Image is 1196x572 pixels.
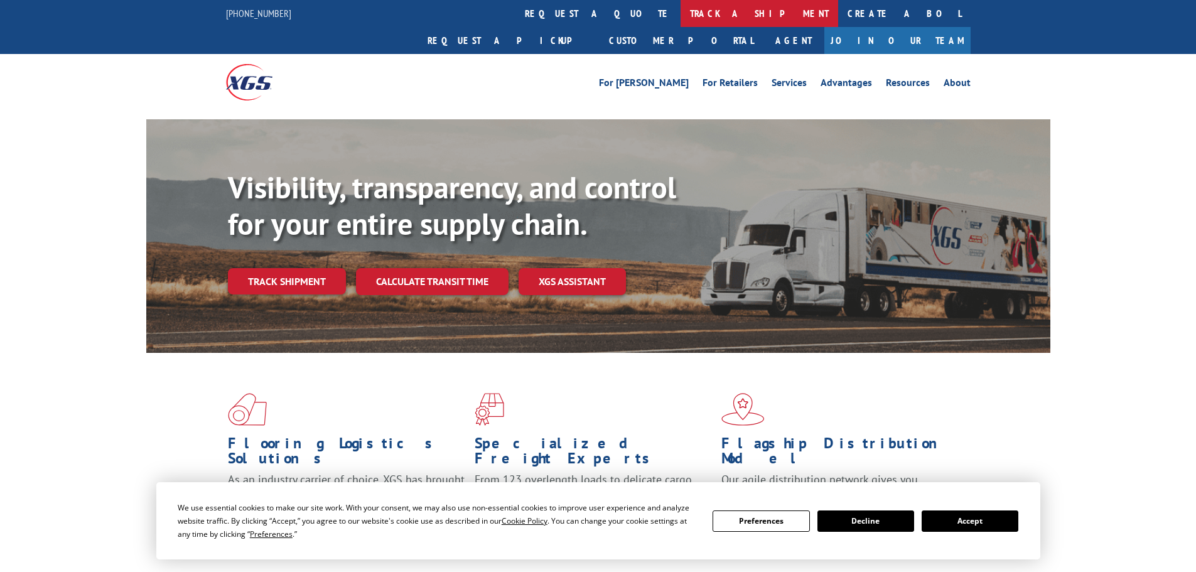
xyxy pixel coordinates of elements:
a: For [PERSON_NAME] [599,78,689,92]
span: Our agile distribution network gives you nationwide inventory management on demand. [721,472,952,502]
a: Customer Portal [600,27,763,54]
a: XGS ASSISTANT [519,268,626,295]
h1: Specialized Freight Experts [475,436,712,472]
a: Request a pickup [418,27,600,54]
img: xgs-icon-total-supply-chain-intelligence-red [228,393,267,426]
p: From 123 overlength loads to delicate cargo, our experienced staff knows the best way to move you... [475,472,712,528]
button: Preferences [713,510,809,532]
b: Visibility, transparency, and control for your entire supply chain. [228,168,676,243]
button: Decline [817,510,914,532]
a: Services [772,78,807,92]
img: xgs-icon-focused-on-flooring-red [475,393,504,426]
a: For Retailers [703,78,758,92]
div: We use essential cookies to make our site work. With your consent, we may also use non-essential ... [178,501,698,541]
img: xgs-icon-flagship-distribution-model-red [721,393,765,426]
span: As an industry carrier of choice, XGS has brought innovation and dedication to flooring logistics... [228,472,465,517]
span: Preferences [250,529,293,539]
a: Calculate transit time [356,268,509,295]
a: Track shipment [228,268,346,294]
span: Cookie Policy [502,515,547,526]
a: Resources [886,78,930,92]
a: Join Our Team [824,27,971,54]
a: [PHONE_NUMBER] [226,7,291,19]
h1: Flagship Distribution Model [721,436,959,472]
div: Cookie Consent Prompt [156,482,1040,559]
a: Advantages [821,78,872,92]
h1: Flooring Logistics Solutions [228,436,465,472]
button: Accept [922,510,1018,532]
a: About [944,78,971,92]
a: Agent [763,27,824,54]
